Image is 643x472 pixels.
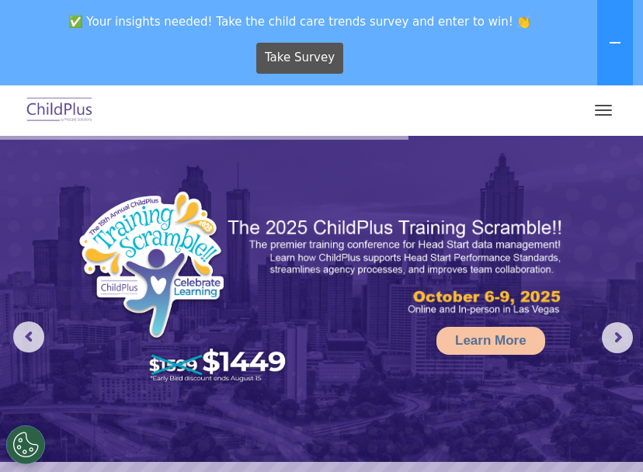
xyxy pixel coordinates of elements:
[256,43,344,74] a: Take Survey
[436,327,545,355] a: Learn More
[23,92,96,129] img: ChildPlus by Procare Solutions
[265,44,335,71] span: Take Survey
[6,425,45,464] button: Cookies Settings
[6,6,594,36] span: ✅ Your insights needed! Take the child care trends survey and enter to win! 👏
